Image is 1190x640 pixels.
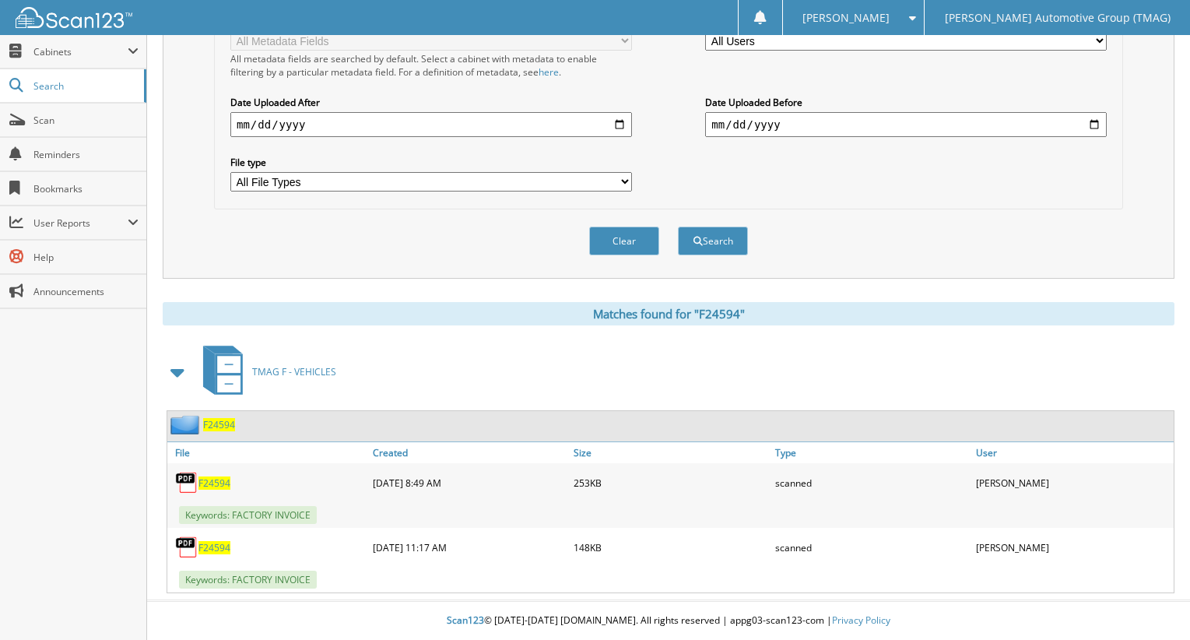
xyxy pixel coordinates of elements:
[589,227,659,255] button: Clear
[230,52,632,79] div: All metadata fields are searched by default. Select a cabinet with metadata to enable filtering b...
[175,536,198,559] img: PDF.png
[175,471,198,494] img: PDF.png
[33,45,128,58] span: Cabinets
[33,285,139,298] span: Announcements
[230,112,632,137] input: start
[33,251,139,264] span: Help
[771,442,973,463] a: Type
[832,614,890,627] a: Privacy Policy
[198,476,230,490] a: F24594
[33,148,139,161] span: Reminders
[369,532,570,563] div: [DATE] 11:17 AM
[1112,565,1190,640] iframe: Chat Widget
[369,442,570,463] a: Created
[179,506,317,524] span: Keywords: FACTORY INVOICE
[771,532,973,563] div: scanned
[705,96,1107,109] label: Date Uploaded Before
[170,415,203,434] img: folder2.png
[203,418,235,431] a: F24594
[570,442,771,463] a: Size
[33,114,139,127] span: Scan
[570,532,771,563] div: 148KB
[678,227,748,255] button: Search
[945,13,1171,23] span: [PERSON_NAME] Automotive Group (TMAG)
[369,467,570,498] div: [DATE] 8:49 AM
[198,541,230,554] a: F24594
[771,467,973,498] div: scanned
[16,7,132,28] img: scan123-logo-white.svg
[447,614,484,627] span: Scan123
[194,341,336,403] a: TMAG F - VEHICLES
[539,65,559,79] a: here
[167,442,369,463] a: File
[802,13,890,23] span: [PERSON_NAME]
[147,602,1190,640] div: © [DATE]-[DATE] [DOMAIN_NAME]. All rights reserved | appg03-scan123-com |
[972,442,1174,463] a: User
[163,302,1174,325] div: Matches found for "F24594"
[33,182,139,195] span: Bookmarks
[252,365,336,378] span: TMAG F - VEHICLES
[33,79,136,93] span: Search
[972,467,1174,498] div: [PERSON_NAME]
[179,571,317,589] span: Keywords: FACTORY INVOICE
[33,216,128,230] span: User Reports
[705,112,1107,137] input: end
[570,467,771,498] div: 253KB
[230,96,632,109] label: Date Uploaded After
[972,532,1174,563] div: [PERSON_NAME]
[230,156,632,169] label: File type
